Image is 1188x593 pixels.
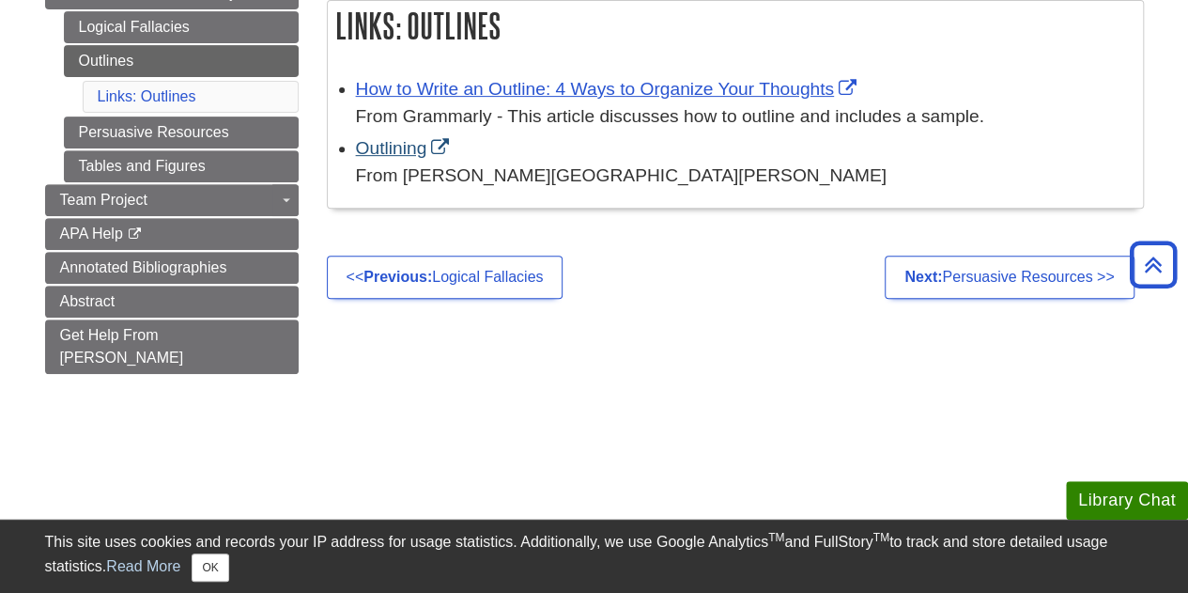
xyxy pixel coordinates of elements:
[127,228,143,241] i: This link opens in a new window
[327,256,563,299] a: <<Previous:Logical Fallacies
[1066,481,1188,520] button: Library Chat
[60,226,123,242] span: APA Help
[45,184,299,216] a: Team Project
[45,252,299,284] a: Annotated Bibliographies
[356,79,861,99] a: Link opens in new window
[64,45,299,77] a: Outlines
[885,256,1134,299] a: Next:Persuasive Resources >>
[98,88,196,104] a: Links: Outlines
[873,531,889,544] sup: TM
[60,327,184,366] span: Get Help From [PERSON_NAME]
[45,218,299,250] a: APA Help
[904,269,942,285] strong: Next:
[60,293,116,309] span: Abstract
[356,163,1134,190] div: From [PERSON_NAME][GEOGRAPHIC_DATA][PERSON_NAME]
[64,150,299,182] a: Tables and Figures
[356,103,1134,131] div: From Grammarly - This article discusses how to outline and includes a sample.
[45,320,299,374] a: Get Help From [PERSON_NAME]
[64,11,299,43] a: Logical Fallacies
[768,531,784,544] sup: TM
[363,269,432,285] strong: Previous:
[60,259,227,275] span: Annotated Bibliographies
[60,192,147,208] span: Team Project
[64,117,299,148] a: Persuasive Resources
[328,1,1143,51] h2: Links: Outlines
[192,554,228,582] button: Close
[1123,252,1183,277] a: Back to Top
[106,558,180,574] a: Read More
[45,531,1144,582] div: This site uses cookies and records your IP address for usage statistics. Additionally, we use Goo...
[356,138,455,158] a: Link opens in new window
[45,286,299,318] a: Abstract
